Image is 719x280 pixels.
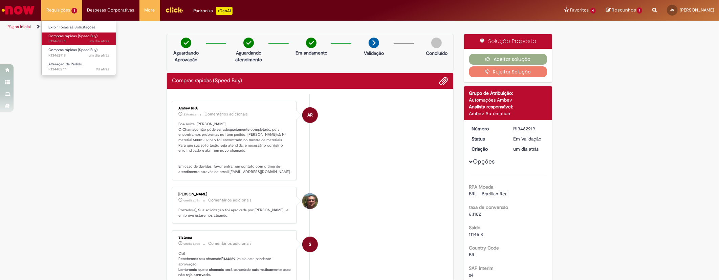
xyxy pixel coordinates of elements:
span: um dia atrás [183,242,200,246]
img: check-circle-green.png [243,38,254,48]
span: 4 [590,8,596,14]
b: RPA Moeda [469,184,494,190]
span: 1 [637,7,642,14]
p: +GenAi [216,7,233,15]
a: Aberto R13462919 : Compras rápidas (Speed Buy) [42,46,116,59]
time: 22/08/2025 14:52:30 [96,67,109,72]
span: Requisições [46,7,70,14]
span: 3 [71,8,77,14]
time: 29/08/2025 19:33:55 [183,112,196,116]
span: R13440277 [48,67,109,72]
span: BRL - Brazilian Real [469,191,509,197]
time: 29/08/2025 15:30:41 [183,198,200,202]
span: BR [469,252,475,258]
span: s4 [469,272,474,278]
b: SAP Interim [469,265,494,271]
img: img-circle-grey.png [431,38,442,48]
div: Padroniza [194,7,233,15]
button: Aceitar solução [469,54,547,65]
b: Lembrando que o chamado será cancelado automaticamente caso não seja aprovado. [178,267,292,278]
dt: Status [467,135,508,142]
dt: Criação [467,146,508,152]
img: click_logo_yellow_360x200.png [165,5,183,15]
b: Country Code [469,245,499,251]
span: um dia atrás [89,39,109,44]
dt: Número [467,125,508,132]
p: Em andamento [296,49,327,56]
span: Compras rápidas (Speed Buy) [48,34,97,39]
b: R13462919 [221,256,239,261]
div: Analista responsável: [469,103,547,110]
a: Exibir Todas as Solicitações [42,24,116,31]
div: Ambev RPA [302,107,318,123]
span: R13462919 [48,53,109,58]
button: Adicionar anexos [439,77,448,85]
p: Aguardando Aprovação [170,49,202,63]
b: Saldo [469,224,481,231]
div: R13462919 [513,125,545,132]
span: S [309,236,311,253]
p: Validação [364,50,384,57]
small: Comentários adicionais [208,197,252,203]
a: Aberto R13463001 : Compras rápidas (Speed Buy) [42,33,116,45]
span: Favoritos [570,7,589,14]
span: [PERSON_NAME] [680,7,714,13]
div: Ambev Automation [469,110,547,117]
h2: Compras rápidas (Speed Buy) Histórico de tíquete [172,78,242,84]
img: arrow-next.png [369,38,379,48]
a: Rascunhos [606,7,642,14]
small: Comentários adicionais [208,241,252,246]
span: Despesas Corporativas [87,7,134,14]
img: ServiceNow [1,3,36,17]
div: Ambev RPA [178,106,291,110]
p: Boa noite, [PERSON_NAME]! O Chamado não pôde ser adequadamente completado, pois encontramos probl... [178,122,291,175]
span: Compras rápidas (Speed Buy) [48,47,97,52]
span: 11145.8 [469,231,483,237]
div: [PERSON_NAME] [178,192,291,196]
span: JS [671,8,674,12]
ul: Trilhas de página [5,21,474,33]
p: Prezado(a), Sua solicitação foi aprovada por [PERSON_NAME] , e em breve estaremos atuando. [178,208,291,218]
button: Rejeitar Solução [469,66,547,77]
div: System [302,237,318,252]
div: Automações Ambev [469,96,547,103]
div: Alan Antonio Veras Lins [302,193,318,209]
span: R13463001 [48,39,109,44]
small: Comentários adicionais [204,111,248,117]
span: 23h atrás [183,112,196,116]
span: 9d atrás [96,67,109,72]
div: Solução Proposta [464,34,552,49]
div: Grupo de Atribuição: [469,90,547,96]
time: 29/08/2025 15:12:02 [183,242,200,246]
span: More [145,7,155,14]
div: Sistema [178,236,291,240]
b: taxa de conversão [469,204,508,210]
div: 29/08/2025 15:11:49 [513,146,545,152]
span: um dia atrás [89,53,109,58]
time: 29/08/2025 15:11:49 [513,146,539,152]
span: um dia atrás [513,146,539,152]
div: Em Validação [513,135,545,142]
a: Página inicial [7,24,31,29]
a: Aberto R13440277 : Alteração de Pedido [42,61,116,73]
span: 6.1182 [469,211,481,217]
img: check-circle-green.png [306,38,317,48]
ul: Requisições [41,20,116,75]
span: um dia atrás [183,198,200,202]
p: Aguardando atendimento [232,49,265,63]
img: check-circle-green.png [181,38,191,48]
p: Concluído [426,50,448,57]
p: Olá! Recebemos seu chamado e ele esta pendente aprovação. [178,251,291,278]
span: Alteração de Pedido [48,62,82,67]
span: Rascunhos [612,7,636,13]
span: AR [307,107,313,123]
